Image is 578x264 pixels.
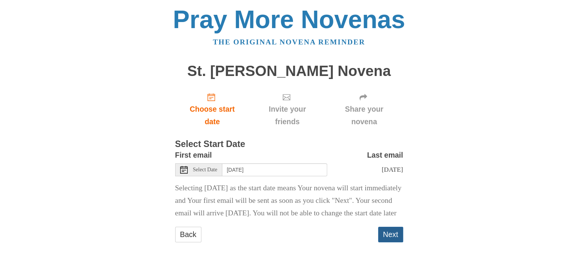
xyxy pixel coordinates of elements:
[175,149,212,161] label: First email
[183,103,242,128] span: Choose start date
[249,87,325,132] div: Click "Next" to confirm your start date first.
[173,5,405,33] a: Pray More Novenas
[175,139,403,149] h3: Select Start Date
[257,103,317,128] span: Invite your friends
[333,103,396,128] span: Share your novena
[367,149,403,161] label: Last email
[213,38,365,46] a: The original novena reminder
[175,87,250,132] a: Choose start date
[378,227,403,242] button: Next
[325,87,403,132] div: Click "Next" to confirm your start date first.
[382,166,403,173] span: [DATE]
[175,63,403,79] h1: St. [PERSON_NAME] Novena
[175,182,403,220] p: Selecting [DATE] as the start date means Your novena will start immediately and Your first email ...
[222,163,327,176] input: Use the arrow keys to pick a date
[175,227,201,242] a: Back
[193,167,217,172] span: Select Date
